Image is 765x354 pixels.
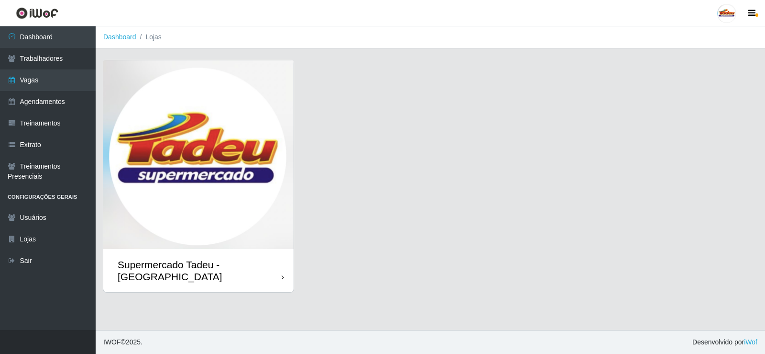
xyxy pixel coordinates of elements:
[103,337,142,347] span: © 2025 .
[103,60,294,292] a: Supermercado Tadeu - [GEOGRAPHIC_DATA]
[103,33,136,41] a: Dashboard
[692,337,757,347] span: Desenvolvido por
[118,259,282,283] div: Supermercado Tadeu - [GEOGRAPHIC_DATA]
[744,338,757,346] a: iWof
[96,26,765,48] nav: breadcrumb
[136,32,162,42] li: Lojas
[103,60,294,249] img: cardImg
[103,338,121,346] span: IWOF
[16,7,58,19] img: CoreUI Logo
